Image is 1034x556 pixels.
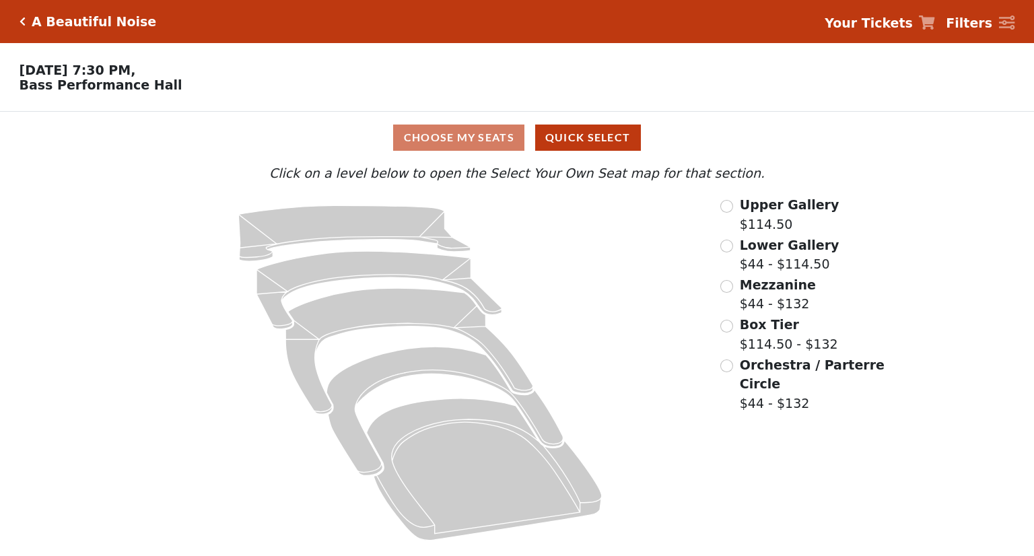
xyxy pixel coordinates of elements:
a: Click here to go back to filters [20,17,26,26]
label: $44 - $132 [740,275,816,314]
p: Click on a level below to open the Select Your Own Seat map for that section. [139,164,895,183]
span: Orchestra / Parterre Circle [740,357,885,392]
span: Box Tier [740,317,799,332]
button: Quick Select [535,125,641,151]
label: $114.50 - $132 [740,315,838,353]
a: Your Tickets [825,13,935,33]
label: $44 - $132 [740,355,887,413]
strong: Your Tickets [825,15,913,30]
path: Lower Gallery - Seats Available: 16 [256,251,502,328]
path: Upper Gallery - Seats Available: 280 [238,206,470,262]
label: $44 - $114.50 [740,236,839,274]
span: Lower Gallery [740,238,839,252]
label: $114.50 [740,195,839,234]
path: Orchestra / Parterre Circle - Seats Available: 5 [367,398,602,541]
strong: Filters [946,15,992,30]
h5: A Beautiful Noise [32,14,156,30]
span: Upper Gallery [740,197,839,212]
a: Filters [946,13,1014,33]
span: Mezzanine [740,277,816,292]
